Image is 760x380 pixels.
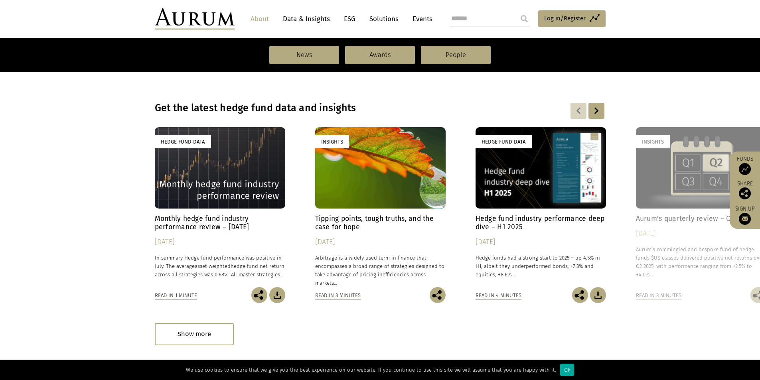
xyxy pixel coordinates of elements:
img: Download Article [269,287,285,303]
a: Events [409,12,432,26]
p: In summary Hedge fund performance was positive in July. The average hedge fund net return across ... [155,254,285,279]
a: Insights Tipping points, tough truths, and the case for hope [DATE] Arbitrage is a widely used te... [315,127,446,287]
input: Submit [516,11,532,27]
a: Awards [345,46,415,64]
div: Insights [636,135,670,148]
a: Sign up [734,205,756,225]
a: Funds [734,156,756,175]
p: Hedge funds had a strong start to 2025 – up 4.5% in H1, albeit they underperformed bonds, +7.3% a... [476,254,606,279]
div: Show more [155,323,234,345]
a: Data & Insights [279,12,334,26]
img: Share this post [430,287,446,303]
div: Hedge Fund Data [476,135,532,148]
h4: Tipping points, tough truths, and the case for hope [315,215,446,231]
div: Ok [560,364,574,376]
div: [DATE] [476,236,606,248]
img: Download Article [590,287,606,303]
div: Read in 1 minute [155,291,197,300]
h4: Monthly hedge fund industry performance review – [DATE] [155,215,285,231]
span: asset-weighted [195,263,231,269]
div: Insights [315,135,349,148]
div: Hedge Fund Data [155,135,211,148]
span: Log in/Register [544,14,586,23]
img: Share this post [739,187,751,199]
a: News [269,46,339,64]
a: Hedge Fund Data Hedge fund industry performance deep dive – H1 2025 [DATE] Hedge funds had a stro... [476,127,606,287]
h4: Hedge fund industry performance deep dive – H1 2025 [476,215,606,231]
img: Share this post [251,287,267,303]
div: Read in 3 minutes [315,291,361,300]
a: ESG [340,12,359,26]
div: [DATE] [315,236,446,248]
div: Read in 4 minutes [476,291,521,300]
p: Arbitrage is a widely used term in finance that encompasses a broad range of strategies designed ... [315,254,446,287]
h3: Get the latest hedge fund data and insights [155,102,503,114]
img: Share this post [572,287,588,303]
a: Solutions [365,12,403,26]
img: Aurum [155,8,235,30]
div: Share [734,181,756,199]
a: Log in/Register [538,10,606,27]
div: Read in 3 minutes [636,291,681,300]
a: People [421,46,491,64]
a: Hedge Fund Data Monthly hedge fund industry performance review – [DATE] [DATE] In summary Hedge f... [155,127,285,287]
img: Access Funds [739,163,751,175]
img: Sign up to our newsletter [739,213,751,225]
div: [DATE] [155,236,285,248]
a: About [247,12,273,26]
